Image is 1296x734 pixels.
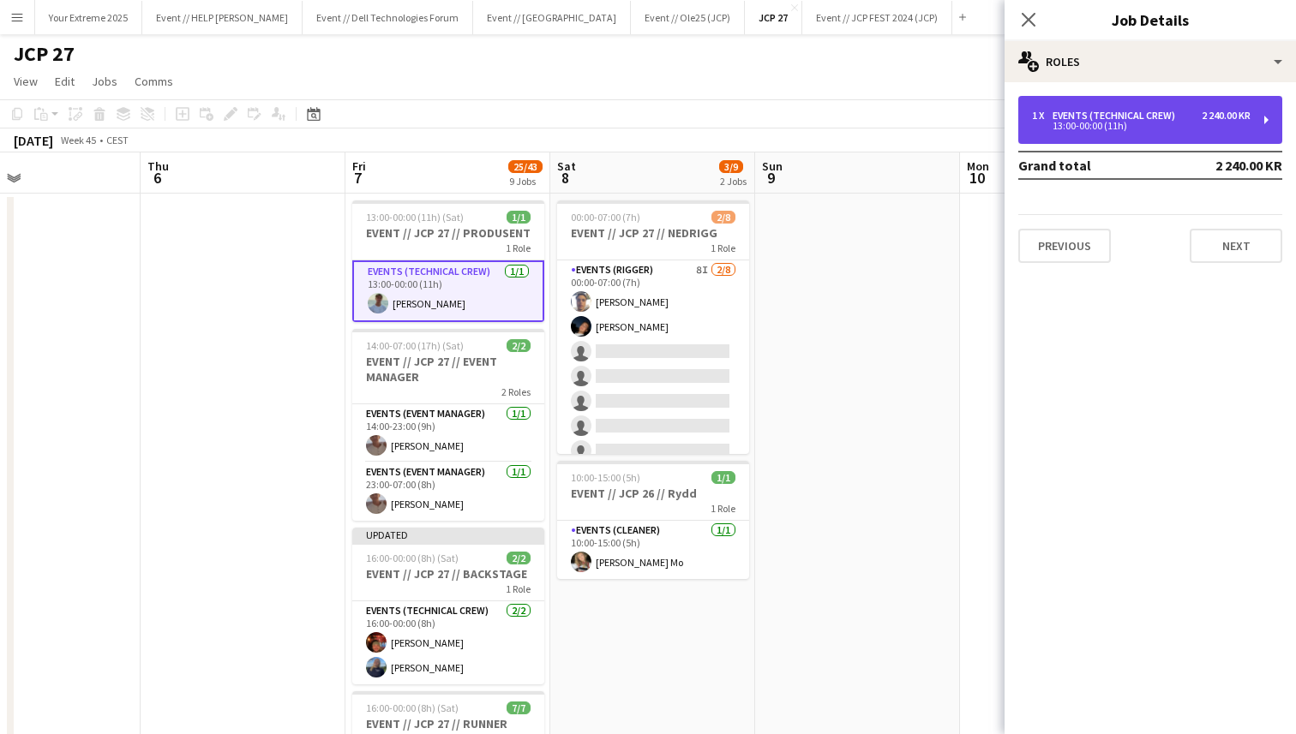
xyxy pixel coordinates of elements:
span: 1/1 [711,471,735,484]
span: 10 [964,168,989,188]
button: Event // [GEOGRAPHIC_DATA] [473,1,631,34]
a: Jobs [85,70,124,92]
div: 9 Jobs [509,175,542,188]
span: View [14,74,38,89]
a: Edit [48,70,81,92]
app-card-role: Events (Technical Crew)2/216:00-00:00 (8h)[PERSON_NAME][PERSON_NAME] [352,601,544,684]
span: Fri [352,158,366,174]
span: 8 [555,168,576,188]
h3: EVENT // JCP 27 // RUNNER [352,716,544,731]
app-card-role: Events (Technical Crew)1/113:00-00:00 (11h)[PERSON_NAME] [352,260,544,322]
app-job-card: 13:00-00:00 (11h) (Sat)1/1EVENT // JCP 27 // PRODUSENT1 RoleEvents (Technical Crew)1/113:00-00:00... [352,200,544,322]
span: 1 Role [506,242,531,254]
span: 25/43 [508,160,543,173]
div: Updated [352,528,544,541]
span: 1 Role [506,582,531,595]
span: 2/2 [507,552,531,564]
span: 7 [350,168,366,188]
span: Comms [135,74,173,89]
div: 1 x [1032,110,1053,122]
span: 2 Roles [501,385,531,398]
div: 2 240.00 KR [1202,110,1251,122]
app-card-role: Events (Event Manager)1/123:00-07:00 (8h)[PERSON_NAME] [352,462,544,521]
span: Sat [557,158,576,174]
h3: Job Details [1005,9,1296,31]
span: 2/8 [711,211,735,224]
button: JCP 27 [745,1,802,34]
span: 10:00-15:00 (5h) [571,471,640,484]
span: 16:00-00:00 (8h) (Sat) [366,552,459,564]
div: [DATE] [14,132,53,149]
h1: JCP 27 [14,41,75,67]
h3: EVENT // JCP 27 // EVENT MANAGER [352,354,544,385]
span: 1/1 [507,211,531,224]
button: Event // Ole25 (JCP) [631,1,745,34]
app-card-role: Events (Cleaner)1/110:00-15:00 (5h)[PERSON_NAME] Mo [557,521,749,579]
h3: EVENT // JCP 27 // PRODUSENT [352,225,544,241]
div: Events (Technical Crew) [1053,110,1182,122]
div: 2 Jobs [720,175,747,188]
app-job-card: 14:00-07:00 (17h) (Sat)2/2EVENT // JCP 27 // EVENT MANAGER2 RolesEvents (Event Manager)1/114:00-2... [352,329,544,521]
span: 14:00-07:00 (17h) (Sat) [366,339,464,352]
span: 1 Role [711,502,735,515]
span: 00:00-07:00 (7h) [571,211,640,224]
button: Event // HELP [PERSON_NAME] [142,1,303,34]
span: Mon [967,158,989,174]
app-job-card: Updated16:00-00:00 (8h) (Sat)2/2EVENT // JCP 27 // BACKSTAGE1 RoleEvents (Technical Crew)2/216:00... [352,528,544,684]
span: 9 [759,168,783,188]
span: Thu [147,158,169,174]
app-card-role: Events (Event Manager)1/114:00-23:00 (9h)[PERSON_NAME] [352,404,544,462]
span: 7/7 [507,701,531,714]
td: 2 240.00 KR [1174,152,1282,179]
app-job-card: 10:00-15:00 (5h)1/1EVENT // JCP 26 // Rydd1 RoleEvents (Cleaner)1/110:00-15:00 (5h)[PERSON_NAME] Mo [557,461,749,579]
button: Event // JCP FEST 2024 (JCP) [802,1,952,34]
app-job-card: 00:00-07:00 (7h)2/8EVENT // JCP 27 // NEDRIGG1 RoleEvents (Rigger)8I2/800:00-07:00 (7h)[PERSON_NA... [557,200,749,454]
span: Edit [55,74,75,89]
td: Grand total [1018,152,1174,179]
div: 13:00-00:00 (11h) [1032,122,1251,130]
h3: EVENT // JCP 27 // NEDRIGG [557,225,749,241]
button: Your Extreme 2025 [35,1,142,34]
span: 3/9 [719,160,743,173]
span: Jobs [92,74,117,89]
a: View [7,70,45,92]
button: Next [1190,229,1282,263]
app-card-role: Events (Rigger)8I2/800:00-07:00 (7h)[PERSON_NAME][PERSON_NAME] [557,260,749,492]
a: Comms [128,70,180,92]
button: Event // Dell Technologies Forum [303,1,473,34]
h3: EVENT // JCP 26 // Rydd [557,486,749,501]
h3: EVENT // JCP 27 // BACKSTAGE [352,566,544,582]
span: Week 45 [57,134,99,146]
div: CEST [106,134,129,146]
div: Roles [1005,41,1296,82]
span: 16:00-00:00 (8h) (Sat) [366,701,459,714]
button: Previous [1018,229,1111,263]
span: 13:00-00:00 (11h) (Sat) [366,211,464,224]
span: 6 [145,168,169,188]
span: 2/2 [507,339,531,352]
span: 1 Role [711,242,735,254]
span: Sun [762,158,783,174]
